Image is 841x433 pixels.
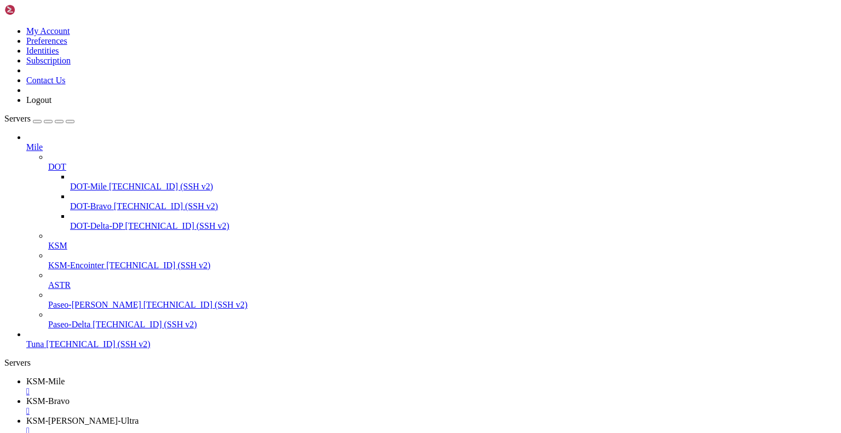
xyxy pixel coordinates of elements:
a: Identities [26,46,59,55]
li: DOT-Delta-DP [TECHNICAL_ID] (SSH v2) [70,211,837,231]
li: DOT-Bravo [TECHNICAL_ID] (SSH v2) [70,192,837,211]
li: ASTR [48,270,837,290]
span: DOT [48,162,66,171]
a: Paseo-Delta [TECHNICAL_ID] (SSH v2) [48,320,837,330]
a: ASTR [48,280,837,290]
span: DOT-Delta-DP [70,221,123,230]
span: KSM-Encointer [48,261,104,270]
a:  [26,406,837,416]
a: Paseo-[PERSON_NAME] [TECHNICAL_ID] (SSH v2) [48,300,837,310]
span: Servers [4,114,31,123]
a: DOT-Delta-DP [TECHNICAL_ID] (SSH v2) [70,221,837,231]
a: DOT [48,162,837,172]
span: ASTR [48,280,71,290]
span: [TECHNICAL_ID] (SSH v2) [114,201,218,211]
div: Servers [4,358,837,368]
li: Paseo-Delta [TECHNICAL_ID] (SSH v2) [48,310,837,330]
span: KSM-Mile [26,377,65,386]
a: KSM-Bravo [26,396,837,416]
span: [TECHNICAL_ID] (SSH v2) [109,182,213,191]
img: Shellngn [4,4,67,15]
a: Mile [26,142,837,152]
a: KSM [48,241,837,251]
a: Servers [4,114,74,123]
li: DOT [48,152,837,231]
a: KSM-Mile [26,377,837,396]
span: Tuna [26,339,44,349]
span: DOT-Mile [70,182,107,191]
li: Paseo-[PERSON_NAME] [TECHNICAL_ID] (SSH v2) [48,290,837,310]
span: [TECHNICAL_ID] (SSH v2) [125,221,229,230]
a: Tuna [TECHNICAL_ID] (SSH v2) [26,339,837,349]
span: KSM-Bravo [26,396,70,406]
a: My Account [26,26,70,36]
a: DOT-Bravo [TECHNICAL_ID] (SSH v2) [70,201,837,211]
a: Contact Us [26,76,66,85]
span: KSM-[PERSON_NAME]-Ultra [26,416,139,425]
span: Mile [26,142,43,152]
a:  [26,386,837,396]
span: KSM [48,241,67,250]
span: [TECHNICAL_ID] (SSH v2) [106,261,210,270]
span: Paseo-Delta [48,320,90,329]
span: [TECHNICAL_ID] (SSH v2) [143,300,247,309]
a: Subscription [26,56,71,65]
li: Tuna [TECHNICAL_ID] (SSH v2) [26,330,837,349]
li: DOT-Mile [TECHNICAL_ID] (SSH v2) [70,172,837,192]
li: KSM-Encointer [TECHNICAL_ID] (SSH v2) [48,251,837,270]
li: Mile [26,132,837,330]
li: KSM [48,231,837,251]
a: KSM-Encointer [TECHNICAL_ID] (SSH v2) [48,261,837,270]
span: Paseo-[PERSON_NAME] [48,300,141,309]
a: Logout [26,95,51,105]
span: [TECHNICAL_ID] (SSH v2) [46,339,150,349]
span: DOT-Bravo [70,201,112,211]
a: DOT-Mile [TECHNICAL_ID] (SSH v2) [70,182,837,192]
a: Preferences [26,36,67,45]
span: [TECHNICAL_ID] (SSH v2) [93,320,197,329]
